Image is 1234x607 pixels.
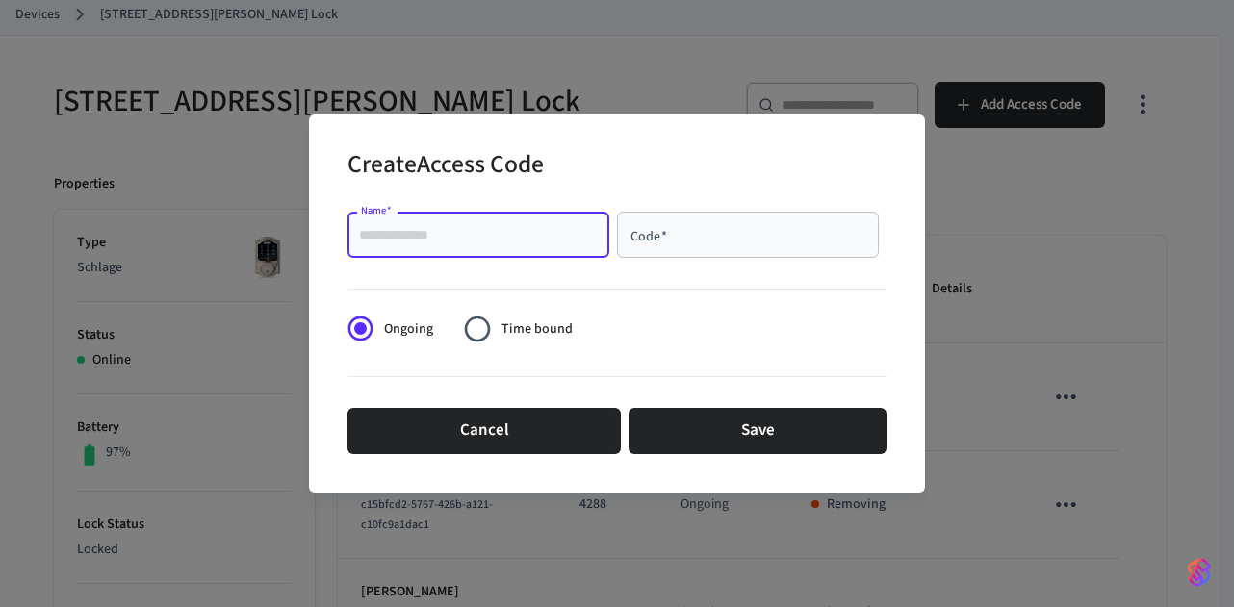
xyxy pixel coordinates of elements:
[1188,557,1211,588] img: SeamLogoGradient.69752ec5.svg
[347,138,544,196] h2: Create Access Code
[501,319,573,340] span: Time bound
[384,319,433,340] span: Ongoing
[347,408,621,454] button: Cancel
[361,203,392,217] label: Name
[629,408,887,454] button: Save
